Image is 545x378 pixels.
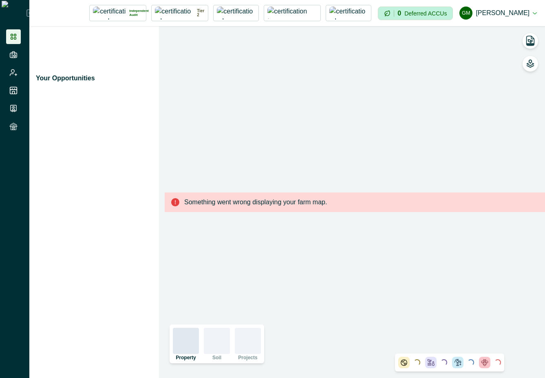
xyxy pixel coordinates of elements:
[329,7,368,20] img: certification logo
[129,9,149,17] p: Independent Audit
[89,5,146,21] button: certification logoIndependent Audit
[397,10,401,17] p: 0
[36,73,95,83] p: Your Opportunities
[165,192,545,212] div: Something went wrong displaying your farm map.
[2,1,26,25] img: Logo
[217,7,255,20] img: certification logo
[197,9,205,17] p: Tier 2
[212,355,221,360] p: Soil
[93,7,126,20] img: certification logo
[238,355,257,360] p: Projects
[267,7,317,20] img: certification logo
[176,355,196,360] p: Property
[404,10,447,16] p: Deferred ACCUs
[155,7,194,20] img: certification logo
[459,3,537,23] button: Gayathri Menakath[PERSON_NAME]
